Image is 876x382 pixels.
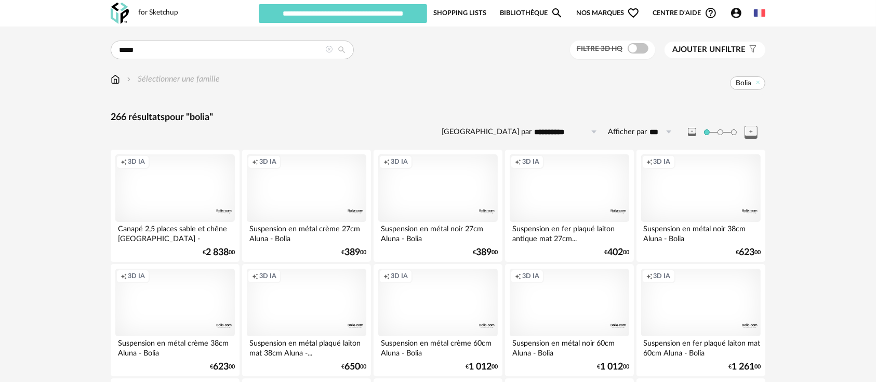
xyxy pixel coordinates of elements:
[473,249,498,256] div: € 00
[646,157,653,166] span: Creation icon
[383,272,390,280] span: Creation icon
[597,363,629,371] div: € 00
[111,73,120,85] img: svg+xml;base64,PHN2ZyB3aWR0aD0iMTYiIGhlaWdodD0iMTciIHZpZXdCb3g9IjAgMCAxNiAxNyIgZmlsbD0ibm9uZSIgeG...
[378,222,498,243] div: Suspension en métal noir 27cm Aluna - Bolia
[705,7,717,19] span: Help Circle Outline icon
[378,336,498,357] div: Suspension en métal crème 60cm Aluna - Bolia
[654,272,671,280] span: 3D IA
[730,7,742,19] span: Account Circle icon
[728,363,761,371] div: € 00
[165,113,213,122] span: pour "bolia"
[374,150,502,262] a: Creation icon 3D IA Suspension en métal noir 27cm Aluna - Bolia €38900
[213,363,229,371] span: 623
[247,222,366,243] div: Suspension en métal crème 27cm Aluna - Bolia
[736,249,761,256] div: € 00
[600,363,623,371] span: 1 012
[374,264,502,376] a: Creation icon 3D IA Suspension en métal crème 60cm Aluna - Bolia €1 01200
[115,222,235,243] div: Canapé 2,5 places sable et chêne [GEOGRAPHIC_DATA] - [GEOGRAPHIC_DATA]
[627,7,640,19] span: Heart Outline icon
[466,363,498,371] div: € 00
[259,272,276,280] span: 3D IA
[739,249,754,256] span: 623
[672,46,721,54] span: Ajouter un
[515,272,521,280] span: Creation icon
[476,249,492,256] span: 389
[665,42,765,58] button: Ajouter unfiltre Filter icon
[111,264,240,376] a: Creation icon 3D IA Suspension en métal crème 38cm Aluna - Bolia €62300
[442,127,532,137] label: [GEOGRAPHIC_DATA] par
[607,249,623,256] span: 402
[111,3,129,24] img: OXP
[259,157,276,166] span: 3D IA
[206,249,229,256] span: 2 838
[522,157,539,166] span: 3D IA
[505,264,634,376] a: Creation icon 3D IA Suspension en métal noir 60cm Aluna - Bolia €1 01200
[383,157,390,166] span: Creation icon
[391,157,408,166] span: 3D IA
[111,112,765,124] div: 266 résultats
[653,7,717,19] span: Centre d'aideHelp Circle Outline icon
[522,272,539,280] span: 3D IA
[115,336,235,357] div: Suspension en métal crème 38cm Aluna - Bolia
[505,150,634,262] a: Creation icon 3D IA Suspension en fer plaqué laiton antique mat 27cm... €40200
[730,7,747,19] span: Account Circle icon
[641,336,761,357] div: Suspension en fer plaqué laiton mat 60cm Aluna - Bolia
[510,336,629,357] div: Suspension en métal noir 60cm Aluna - Bolia
[128,157,145,166] span: 3D IA
[252,272,258,280] span: Creation icon
[500,3,563,23] a: BibliothèqueMagnify icon
[576,3,640,23] span: Nos marques
[128,272,145,280] span: 3D IA
[736,78,751,88] span: Bolia
[641,222,761,243] div: Suspension en métal noir 38cm Aluna - Bolia
[672,45,746,55] span: filtre
[210,363,235,371] div: € 00
[510,222,629,243] div: Suspension en fer plaqué laiton antique mat 27cm...
[125,73,133,85] img: svg+xml;base64,PHN2ZyB3aWR0aD0iMTYiIGhlaWdodD0iMTYiIHZpZXdCb3g9IjAgMCAxNiAxNiIgZmlsbD0ibm9uZSIgeG...
[138,8,178,18] div: for Sketchup
[247,336,366,357] div: Suspension en métal plaqué laiton mat 38cm Aluna -...
[515,157,521,166] span: Creation icon
[646,272,653,280] span: Creation icon
[125,73,220,85] div: Sélectionner une famille
[754,7,765,19] img: fr
[252,157,258,166] span: Creation icon
[604,249,629,256] div: € 00
[636,150,765,262] a: Creation icon 3D IA Suspension en métal noir 38cm Aluna - Bolia €62300
[636,264,765,376] a: Creation icon 3D IA Suspension en fer plaqué laiton mat 60cm Aluna - Bolia €1 26100
[732,363,754,371] span: 1 261
[551,7,563,19] span: Magnify icon
[341,249,366,256] div: € 00
[242,264,371,376] a: Creation icon 3D IA Suspension en métal plaqué laiton mat 38cm Aluna -... €65000
[203,249,235,256] div: € 00
[344,363,360,371] span: 650
[469,363,492,371] span: 1 012
[242,150,371,262] a: Creation icon 3D IA Suspension en métal crème 27cm Aluna - Bolia €38900
[121,272,127,280] span: Creation icon
[344,249,360,256] span: 389
[746,45,758,55] span: Filter icon
[341,363,366,371] div: € 00
[577,45,622,52] span: Filtre 3D HQ
[391,272,408,280] span: 3D IA
[111,150,240,262] a: Creation icon 3D IA Canapé 2,5 places sable et chêne [GEOGRAPHIC_DATA] - [GEOGRAPHIC_DATA] €2 83800
[121,157,127,166] span: Creation icon
[608,127,647,137] label: Afficher par
[654,157,671,166] span: 3D IA
[433,3,486,23] a: Shopping Lists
